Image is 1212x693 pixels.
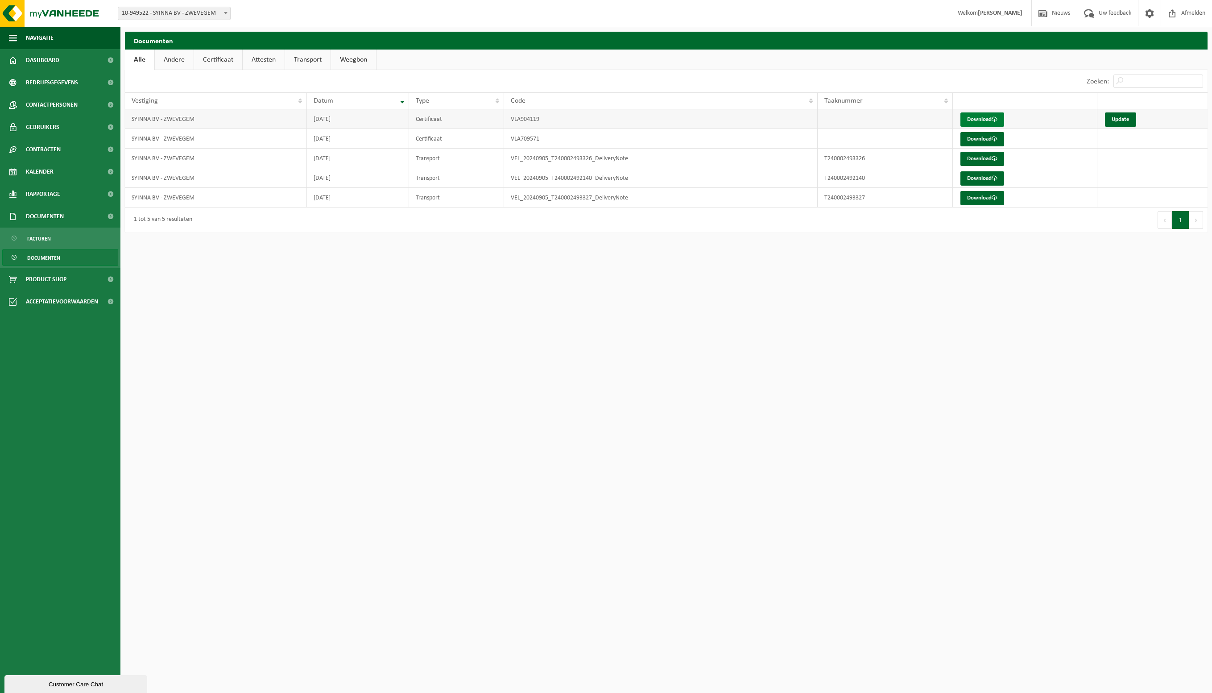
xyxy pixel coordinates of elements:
span: Acceptatievoorwaarden [26,290,98,313]
td: VEL_20240905_T240002493327_DeliveryNote [504,188,818,207]
div: 1 tot 5 van 5 resultaten [129,212,192,228]
span: Type [416,97,429,104]
a: Download [960,132,1004,146]
a: Download [960,152,1004,166]
a: Attesten [243,50,285,70]
a: Update [1105,112,1136,127]
a: Facturen [2,230,118,247]
td: T240002493327 [818,188,953,207]
td: [DATE] [307,168,409,188]
td: SYINNA BV - ZWEVEGEM [125,129,307,149]
span: 10-949522 - SYINNA BV - ZWEVEGEM [118,7,231,20]
span: 10-949522 - SYINNA BV - ZWEVEGEM [118,7,230,20]
span: Facturen [27,230,51,247]
a: Transport [285,50,331,70]
td: T240002493326 [818,149,953,168]
span: Product Shop [26,268,66,290]
span: Gebruikers [26,116,59,138]
td: SYINNA BV - ZWEVEGEM [125,109,307,129]
a: Download [960,171,1004,186]
a: Download [960,112,1004,127]
a: Certificaat [194,50,242,70]
td: SYINNA BV - ZWEVEGEM [125,168,307,188]
td: T240002492140 [818,168,953,188]
td: Transport [409,149,504,168]
td: Transport [409,168,504,188]
a: Documenten [2,249,118,266]
span: Dashboard [26,49,59,71]
strong: [PERSON_NAME] [978,10,1022,17]
a: Download [960,191,1004,205]
td: VLA904119 [504,109,818,129]
td: VLA709571 [504,129,818,149]
span: Contracten [26,138,61,161]
td: Certificaat [409,109,504,129]
a: Weegbon [331,50,376,70]
td: SYINNA BV - ZWEVEGEM [125,188,307,207]
span: Contactpersonen [26,94,78,116]
td: [DATE] [307,109,409,129]
label: Zoeken: [1087,78,1109,85]
td: Transport [409,188,504,207]
button: 1 [1172,211,1189,229]
span: Code [511,97,525,104]
button: Previous [1158,211,1172,229]
span: Vestiging [132,97,158,104]
span: Datum [314,97,333,104]
span: Rapportage [26,183,60,205]
a: Andere [155,50,194,70]
span: Navigatie [26,27,54,49]
button: Next [1189,211,1203,229]
td: [DATE] [307,188,409,207]
span: Taaknummer [824,97,863,104]
td: SYINNA BV - ZWEVEGEM [125,149,307,168]
span: Documenten [26,205,64,228]
td: [DATE] [307,129,409,149]
span: Documenten [27,249,60,266]
td: [DATE] [307,149,409,168]
a: Alle [125,50,154,70]
iframe: chat widget [4,673,149,693]
td: VEL_20240905_T240002492140_DeliveryNote [504,168,818,188]
h2: Documenten [125,32,1208,49]
span: Bedrijfsgegevens [26,71,78,94]
td: Certificaat [409,129,504,149]
span: Kalender [26,161,54,183]
td: VEL_20240905_T240002493326_DeliveryNote [504,149,818,168]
